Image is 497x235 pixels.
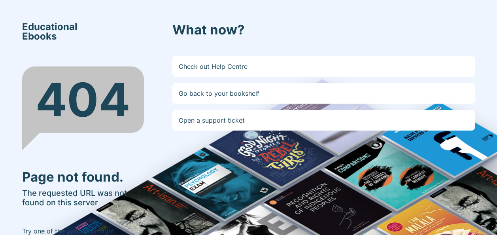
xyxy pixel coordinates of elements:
div: 404 [22,66,144,133]
h5: The requested URL was not found on this server [22,188,144,207]
h3: What now? [172,22,475,38]
h3: Page not found. [22,169,144,185]
a: Check out Help Centre [172,56,475,77]
span: Educational Ebooks [22,22,77,41]
a: Go back to your bookshelf [172,83,475,104]
a: Open a support ticket [172,110,475,131]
